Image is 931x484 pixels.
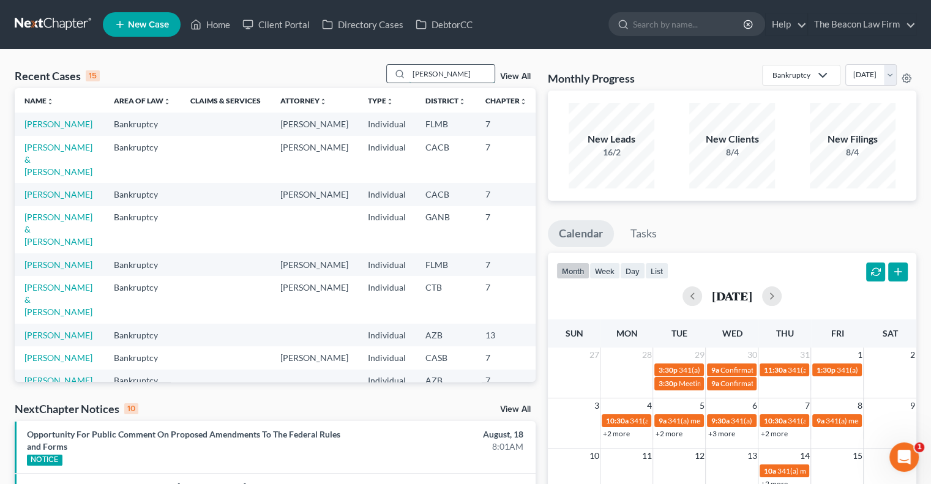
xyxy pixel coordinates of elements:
td: Bankruptcy [104,276,181,323]
a: Help [766,13,807,35]
td: Bankruptcy [104,183,181,206]
a: View All [500,72,531,81]
td: AZB [416,324,476,346]
span: 11 [640,449,652,463]
h3: Monthly Progress [548,71,635,86]
span: 341(a) meeting for [PERSON_NAME] [787,416,905,425]
td: Individual [358,276,416,323]
td: 7 [476,276,537,323]
span: Confirmation hearing for [PERSON_NAME] & [PERSON_NAME] [720,379,924,388]
a: The Beacon Law Firm [808,13,916,35]
a: View All [500,405,531,414]
a: Calendar [548,220,614,247]
span: 9:30a [711,416,729,425]
div: 8/4 [689,146,775,158]
span: 14 [798,449,810,463]
td: Bankruptcy [104,324,181,346]
span: 341(a) meeting for [PERSON_NAME] & [PERSON_NAME] De [PERSON_NAME] [629,416,881,425]
a: [PERSON_NAME] & [PERSON_NAME] [24,142,92,177]
span: 29 [693,348,705,362]
td: 7 [476,346,537,369]
span: 31 [798,348,810,362]
span: 9a [711,365,719,374]
span: 6 [750,398,758,413]
span: 1:30p [816,365,835,374]
td: 7 [476,370,537,417]
td: Bankruptcy [104,370,181,417]
td: [PERSON_NAME] [271,276,358,323]
span: Meeting of Creditors for [PERSON_NAME] [678,379,814,388]
span: 341(a) meeting for [PERSON_NAME] [667,416,785,425]
i: unfold_more [320,98,327,105]
span: 8 [856,398,863,413]
span: 3 [593,398,600,413]
span: Fri [831,328,843,338]
i: unfold_more [386,98,394,105]
i: unfold_more [520,98,527,105]
td: CACB [416,136,476,183]
span: 3:30p [658,379,677,388]
span: 27 [588,348,600,362]
span: 3:30p [658,365,677,374]
input: Search by name... [633,13,745,35]
span: 12 [693,449,705,463]
span: 7 [803,398,810,413]
span: Sun [565,328,583,338]
td: CASB [416,346,476,369]
a: Districtunfold_more [425,96,466,105]
td: GANB [416,206,476,253]
button: week [589,262,620,279]
span: 13 [746,449,758,463]
span: 10a [763,466,776,475]
td: Bankruptcy [104,136,181,183]
span: Confirmation hearing for [PERSON_NAME] & [PERSON_NAME] [720,365,924,374]
button: list [645,262,668,279]
span: 341(a) meeting for [PERSON_NAME] [787,365,905,374]
a: Home [184,13,236,35]
div: August, 18 [366,428,523,441]
div: 10 [124,403,138,414]
td: [PERSON_NAME] [271,346,358,369]
a: [PERSON_NAME] & [PERSON_NAME] [24,282,92,317]
td: Individual [358,183,416,206]
td: AZB [416,370,476,417]
div: 16/2 [569,146,654,158]
td: Individual [358,206,416,253]
a: +2 more [760,429,787,438]
span: 28 [640,348,652,362]
span: 30 [746,348,758,362]
span: 9a [658,416,666,425]
td: Individual [358,324,416,346]
div: New Leads [569,132,654,146]
i: unfold_more [163,98,171,105]
div: Bankruptcy [772,70,810,80]
i: unfold_more [47,98,54,105]
td: CTB [416,276,476,323]
a: +3 more [708,429,735,438]
span: New Case [128,20,169,29]
td: Individual [358,346,416,369]
td: Bankruptcy [104,346,181,369]
span: 9a [711,379,719,388]
iframe: Intercom live chat [889,442,919,472]
h2: [DATE] [712,289,752,302]
span: 10 [588,449,600,463]
span: 2 [909,348,916,362]
div: NextChapter Notices [15,401,138,416]
td: 7 [476,253,537,276]
i: unfold_more [458,98,466,105]
span: Sat [882,328,897,338]
span: 341(a) meeting for [PERSON_NAME] [730,416,848,425]
a: [PERSON_NAME] [24,189,92,199]
a: [PERSON_NAME] [24,352,92,363]
span: 10:30a [605,416,628,425]
a: [PERSON_NAME] [24,330,92,340]
a: DebtorCC [409,13,479,35]
td: [PERSON_NAME] [271,113,358,135]
a: [PERSON_NAME] [24,259,92,270]
span: Mon [616,328,637,338]
span: 11:30a [763,365,786,374]
a: Opportunity For Public Comment On Proposed Amendments To The Federal Rules and Forms [27,429,340,452]
a: Client Portal [236,13,316,35]
a: Attorneyunfold_more [280,96,327,105]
